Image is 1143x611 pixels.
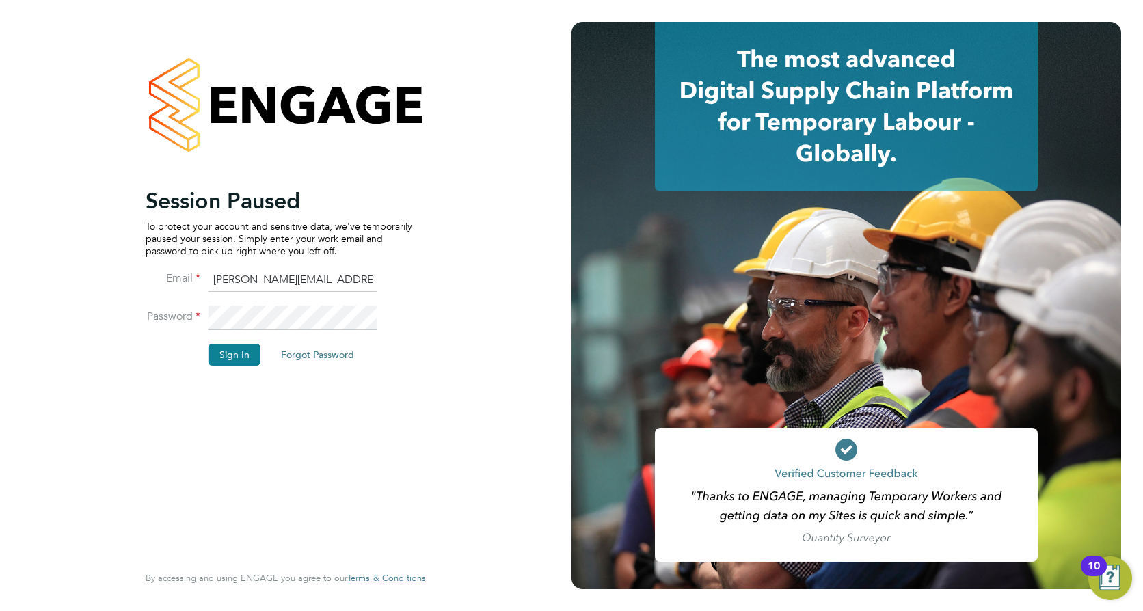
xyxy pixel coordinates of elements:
button: Forgot Password [270,344,365,366]
button: Open Resource Center, 10 new notifications [1088,556,1132,600]
h2: Session Paused [146,187,412,215]
label: Password [146,310,200,324]
label: Email [146,271,200,286]
span: Terms & Conditions [347,572,426,584]
a: Terms & Conditions [347,573,426,584]
span: By accessing and using ENGAGE you agree to our [146,572,426,584]
p: To protect your account and sensitive data, we've temporarily paused your session. Simply enter y... [146,220,412,258]
input: Enter your work email... [209,268,377,293]
div: 10 [1088,566,1100,584]
button: Sign In [209,344,260,366]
